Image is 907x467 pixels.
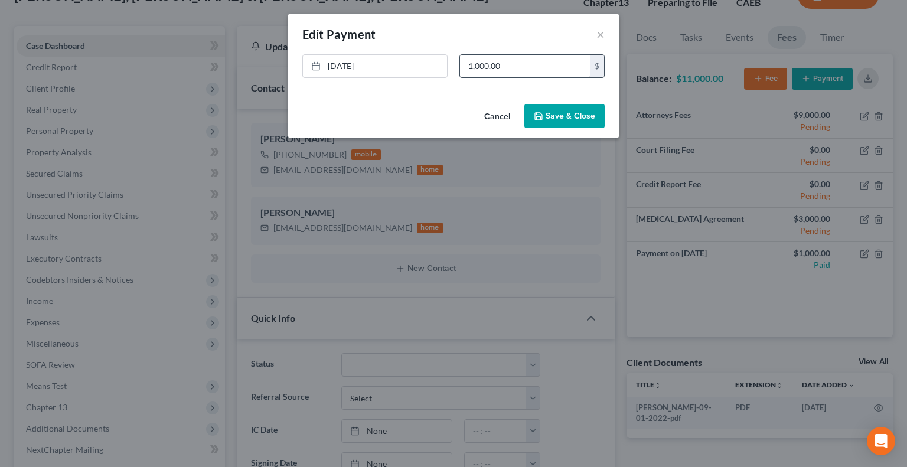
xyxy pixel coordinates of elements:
[596,27,605,41] button: ×
[867,427,895,455] div: Open Intercom Messenger
[475,105,520,129] button: Cancel
[302,27,376,41] span: Edit Payment
[590,55,604,77] div: $
[524,104,605,129] button: Save & Close
[460,55,590,77] input: 0.00
[303,55,447,77] a: [DATE]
